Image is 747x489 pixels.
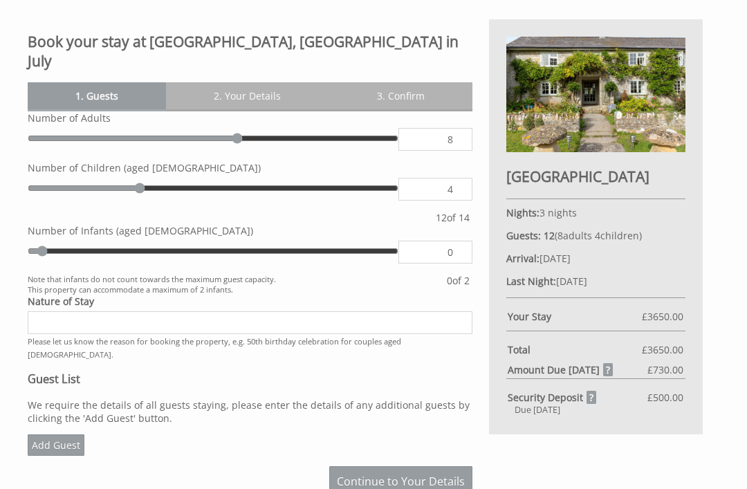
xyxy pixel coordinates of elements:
[623,229,639,242] span: ren
[647,343,683,356] span: 3650.00
[557,229,563,242] span: 8
[447,274,452,287] span: 0
[642,343,683,356] span: £
[647,391,683,404] span: £
[329,82,472,109] a: 3. Confirm
[28,274,433,295] small: Note that infants do not count towards the maximum guest capacity. This property can accommodate ...
[557,229,592,242] span: adult
[544,229,555,242] strong: 12
[506,229,541,242] strong: Guests:
[433,211,472,224] div: of 14
[647,310,683,323] span: 3650.00
[166,82,329,109] a: 2. Your Details
[642,310,683,323] span: £
[506,275,556,288] strong: Last Night:
[544,229,642,242] span: ( )
[28,398,472,425] p: We require the details of all guests staying, please enter the details of any additional guests b...
[506,275,685,288] p: [DATE]
[506,206,539,219] strong: Nights:
[28,111,472,124] label: Number of Adults
[647,363,683,376] span: £
[436,211,447,224] span: 12
[28,82,166,109] a: 1. Guests
[506,252,539,265] strong: Arrival:
[28,434,84,456] a: Add Guest
[28,336,401,360] small: Please let us know the reason for booking the property, e.g. 50th birthday celebration for couple...
[506,252,685,265] p: [DATE]
[508,363,613,376] strong: Amount Due [DATE]
[28,32,472,71] h2: Book your stay at [GEOGRAPHIC_DATA], [GEOGRAPHIC_DATA] in July
[506,206,685,219] p: 3 nights
[28,161,472,174] label: Number of Children (aged [DEMOGRAPHIC_DATA])
[508,391,596,404] strong: Security Deposit
[595,229,600,242] span: 4
[587,229,592,242] span: s
[444,274,472,295] div: of 2
[506,167,685,186] h2: [GEOGRAPHIC_DATA]
[28,371,472,387] h3: Guest List
[653,391,683,404] span: 500.00
[653,363,683,376] span: 730.00
[508,343,642,356] strong: Total
[28,295,472,308] label: Nature of Stay
[506,37,685,152] img: An image of 'Frog Street'
[506,404,685,416] div: Due [DATE]
[508,310,642,323] strong: Your Stay
[28,224,472,237] label: Number of Infants (aged [DEMOGRAPHIC_DATA])
[592,229,639,242] span: child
